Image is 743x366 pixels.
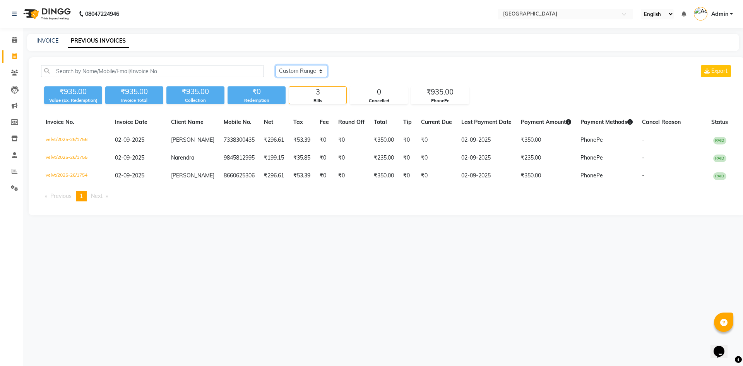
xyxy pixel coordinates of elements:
[219,167,259,185] td: 8660625306
[115,136,144,143] span: 02-09-2025
[50,192,72,199] span: Previous
[259,167,289,185] td: ₹296.61
[315,131,334,149] td: ₹0
[642,154,644,161] span: -
[711,119,728,125] span: Status
[171,172,214,179] span: [PERSON_NAME]
[374,119,387,125] span: Total
[701,65,731,77] button: Export
[289,87,346,98] div: 3
[264,119,273,125] span: Net
[68,34,129,48] a: PREVIOUS INVOICES
[642,119,681,125] span: Cancel Reason
[416,149,457,167] td: ₹0
[289,98,346,104] div: Bills
[219,149,259,167] td: 9845812995
[289,149,315,167] td: ₹35.85
[411,87,469,98] div: ₹935.00
[224,119,252,125] span: Mobile No.
[516,167,576,185] td: ₹350.00
[711,67,728,74] span: Export
[421,119,452,125] span: Current Due
[105,86,163,97] div: ₹935.00
[350,87,407,98] div: 0
[259,149,289,167] td: ₹199.15
[642,172,644,179] span: -
[369,149,399,167] td: ₹235.00
[694,7,707,21] img: Admin
[516,131,576,149] td: ₹350.00
[320,119,329,125] span: Fee
[521,119,571,125] span: Payment Amount
[399,149,416,167] td: ₹0
[105,97,163,104] div: Invoice Total
[115,154,144,161] span: 02-09-2025
[399,131,416,149] td: ₹0
[713,172,726,180] span: PAID
[228,97,286,104] div: Redemption
[171,136,214,143] span: [PERSON_NAME]
[580,154,603,161] span: PhonePe
[41,167,110,185] td: velvt/2025-26/1754
[416,167,457,185] td: ₹0
[46,119,74,125] span: Invoice No.
[369,167,399,185] td: ₹350.00
[228,86,286,97] div: ₹0
[20,3,73,25] img: logo
[580,136,603,143] span: PhonePe
[41,149,110,167] td: velvt/2025-26/1755
[219,131,259,149] td: 7338300435
[457,167,516,185] td: 02-09-2025
[171,119,204,125] span: Client Name
[80,192,83,199] span: 1
[338,119,365,125] span: Round Off
[642,136,644,143] span: -
[44,97,102,104] div: Value (Ex. Redemption)
[711,10,728,18] span: Admin
[399,167,416,185] td: ₹0
[315,167,334,185] td: ₹0
[41,191,733,201] nav: Pagination
[457,131,516,149] td: 02-09-2025
[334,131,369,149] td: ₹0
[36,37,58,44] a: INVOICE
[461,119,512,125] span: Last Payment Date
[350,98,407,104] div: Cancelled
[91,192,103,199] span: Next
[166,97,224,104] div: Collection
[416,131,457,149] td: ₹0
[259,131,289,149] td: ₹296.61
[289,167,315,185] td: ₹53.39
[171,154,194,161] span: Narendra
[85,3,119,25] b: 08047224946
[115,119,147,125] span: Invoice Date
[334,149,369,167] td: ₹0
[710,335,735,358] iframe: chat widget
[334,167,369,185] td: ₹0
[41,131,110,149] td: velvt/2025-26/1756
[293,119,303,125] span: Tax
[115,172,144,179] span: 02-09-2025
[457,149,516,167] td: 02-09-2025
[403,119,412,125] span: Tip
[580,119,633,125] span: Payment Methods
[166,86,224,97] div: ₹935.00
[713,155,726,162] span: PAID
[289,131,315,149] td: ₹53.39
[369,131,399,149] td: ₹350.00
[315,149,334,167] td: ₹0
[516,149,576,167] td: ₹235.00
[41,65,264,77] input: Search by Name/Mobile/Email/Invoice No
[411,98,469,104] div: PhonePe
[44,86,102,97] div: ₹935.00
[713,137,726,144] span: PAID
[580,172,603,179] span: PhonePe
